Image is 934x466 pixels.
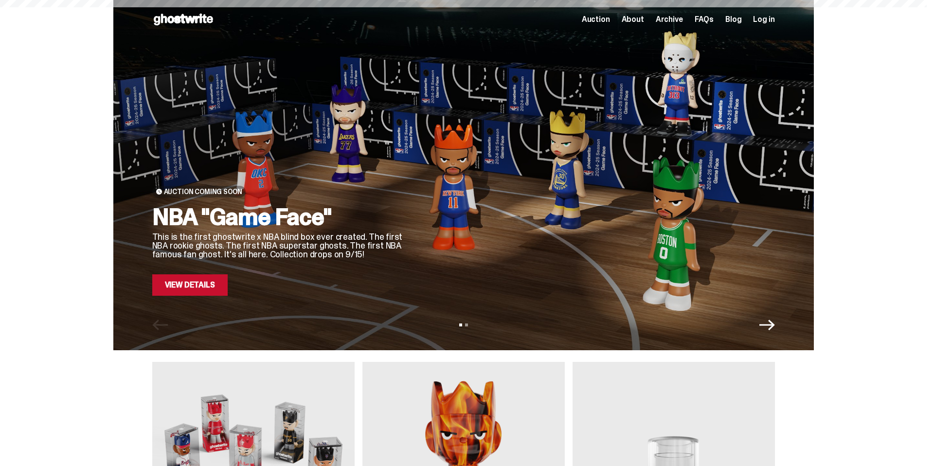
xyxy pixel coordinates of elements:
button: Next [759,317,775,333]
a: Log in [753,16,774,23]
a: View Details [152,274,228,296]
h2: NBA "Game Face" [152,205,405,229]
a: Archive [656,16,683,23]
button: View slide 2 [465,323,468,326]
a: FAQs [695,16,714,23]
span: Auction Coming Soon [164,188,242,196]
a: About [622,16,644,23]
p: This is the first ghostwrite x NBA blind box ever created. The first NBA rookie ghosts. The first... [152,233,405,259]
a: Blog [725,16,741,23]
a: Auction [582,16,610,23]
button: View slide 1 [459,323,462,326]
